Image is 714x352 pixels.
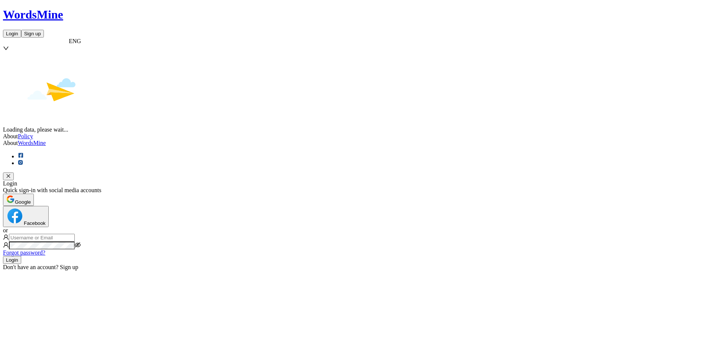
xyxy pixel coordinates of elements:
div: Quick sign-in with social media accounts [3,187,196,194]
a: WordsMine [3,8,711,22]
a: Forgot password? [3,249,45,256]
div: About [3,140,711,146]
button: facebookFacebook [3,206,49,227]
span: ENG [69,38,81,44]
img: google [6,195,15,204]
span: eye-invisible [75,242,81,248]
div: About [3,133,711,140]
span: close [6,174,11,178]
a: Policy [18,133,33,139]
span: Sign up [24,31,41,36]
button: Login [3,30,21,38]
div: Login [3,180,196,187]
div: Loading data, please wait... [3,126,711,133]
span: Login [6,257,18,263]
span: Facebook [24,220,46,226]
div: Don't have an account? [3,264,196,271]
span: user [3,242,9,248]
div: or [3,227,196,234]
a: WordsMine [18,140,46,146]
img: facebook [6,207,24,225]
input: Username or Email [9,234,75,242]
span: Google [15,199,31,205]
span: down [3,45,9,51]
span: user [3,234,9,240]
button: googleGoogle [3,194,34,206]
button: Close [3,172,14,180]
span: Login [6,31,18,36]
button: Login [3,256,21,264]
button: Sign up [21,30,44,38]
span: Sign up [60,264,78,270]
